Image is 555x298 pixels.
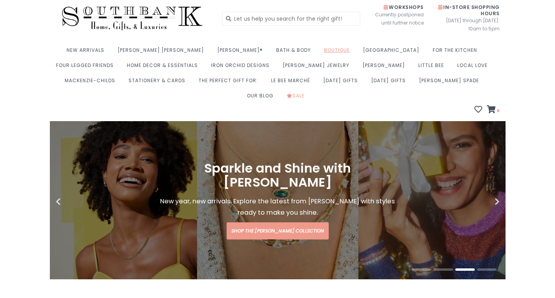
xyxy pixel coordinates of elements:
h1: Sparkle and Shine with [PERSON_NAME] [158,161,398,189]
button: 1 of 4 [412,268,431,271]
span: [DATE] through [DATE]: 10am to 5pm [435,16,500,33]
a: Our Blog [247,90,277,106]
a: Stationery & Cards [129,75,189,90]
a: Little Bee [418,60,448,75]
a: Home Decor & Essentials [127,60,202,75]
a: [DATE] Gifts [371,75,410,90]
span: Currently postponed until further notice [365,11,424,27]
button: Previous [56,198,95,206]
button: 2 of 4 [433,268,453,271]
a: Bath & Body [276,45,315,60]
a: The perfect gift for: [199,75,262,90]
a: Boutique [324,45,354,60]
button: 4 of 4 [477,268,497,271]
input: Let us help you search for the right gift! [222,12,360,26]
a: For the Kitchen [433,45,481,60]
a: New Arrivals [67,45,108,60]
button: Next [461,198,500,206]
span: New year, new arrivals. Explore the latest from [PERSON_NAME] with styles ready to make you shine. [160,196,395,217]
span: In-Store Shopping Hours [438,4,500,17]
a: [PERSON_NAME] [363,60,409,75]
span: 0 [496,108,500,114]
a: [PERSON_NAME] Jewelry [283,60,353,75]
a: Sale [287,90,308,106]
button: 3 of 4 [455,268,475,271]
a: [PERSON_NAME] Spade [419,75,483,90]
a: 0 [487,106,500,114]
a: Le Bee Marché [271,75,314,90]
img: Southbank Gift Company -- Home, Gifts, and Luxuries [56,4,209,33]
a: MacKenzie-Childs [65,75,119,90]
a: [PERSON_NAME] [PERSON_NAME] [118,45,208,60]
a: Local Love [457,60,492,75]
a: Shop the [PERSON_NAME] Collection [227,222,329,240]
a: [PERSON_NAME]® [217,45,267,60]
a: Four Legged Friends [56,60,118,75]
a: Iron Orchid Designs [211,60,273,75]
a: [GEOGRAPHIC_DATA] [363,45,423,60]
a: [DATE] Gifts [323,75,362,90]
span: Workshops [384,4,424,11]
